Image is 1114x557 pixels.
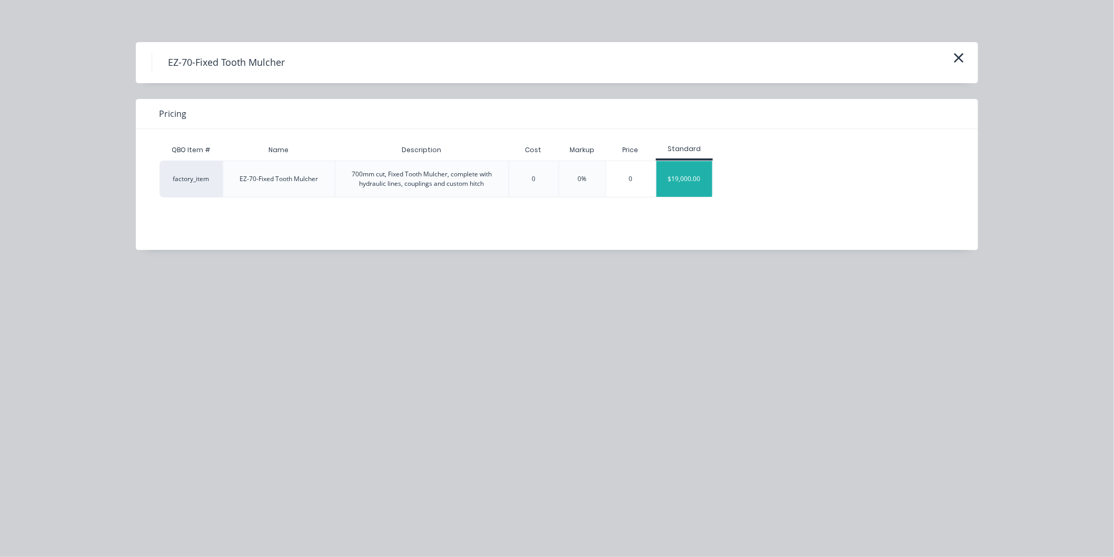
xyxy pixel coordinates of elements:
[657,161,713,197] div: $19,000.00
[606,161,656,197] div: 0
[240,174,318,184] div: EZ-70-Fixed Tooth Mulcher
[559,140,605,161] div: Markup
[160,161,223,197] div: factory_item
[532,174,535,184] div: 0
[509,140,559,161] div: Cost
[260,137,297,163] div: Name
[160,140,223,161] div: QBO Item #
[159,107,186,120] span: Pricing
[578,174,587,184] div: 0%
[605,140,656,161] div: Price
[344,170,500,188] div: 700mm cut, Fixed Tooth Mulcher, complete with hydraulic lines, couplings and custom hitch
[152,53,301,73] h4: EZ-70-Fixed Tooth Mulcher
[656,144,713,154] div: Standard
[393,137,450,163] div: Description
